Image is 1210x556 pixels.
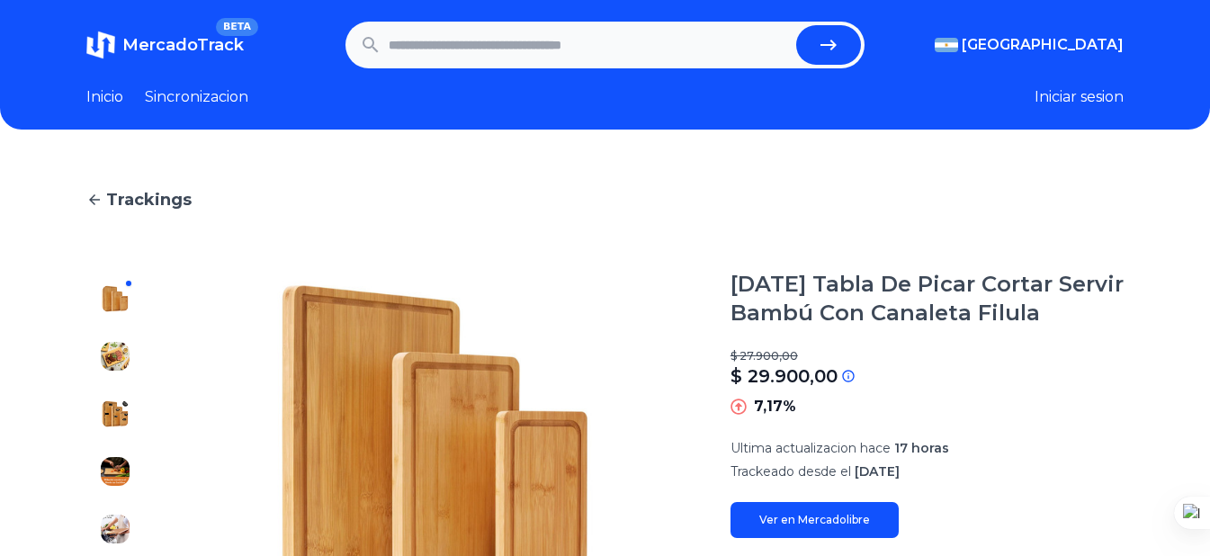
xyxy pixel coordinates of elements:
img: MercadoTrack [86,31,115,59]
span: [DATE] [855,463,900,480]
a: MercadoTrackBETA [86,31,244,59]
img: Set 3 Tabla De Picar Cortar Servir Bambú Con Canaleta Filula [101,399,130,428]
p: $ 27.900,00 [730,349,1124,363]
a: Trackings [86,187,1124,212]
span: BETA [216,18,258,36]
h1: [DATE] Tabla De Picar Cortar Servir Bambú Con Canaleta Filula [730,270,1124,327]
img: Set 3 Tabla De Picar Cortar Servir Bambú Con Canaleta Filula [101,515,130,543]
span: Trackings [106,187,192,212]
span: [GEOGRAPHIC_DATA] [962,34,1124,56]
span: MercadoTrack [122,35,244,55]
img: Set 3 Tabla De Picar Cortar Servir Bambú Con Canaleta Filula [101,457,130,486]
button: [GEOGRAPHIC_DATA] [935,34,1124,56]
a: Ver en Mercadolibre [730,502,899,538]
span: 17 horas [894,440,949,456]
img: Argentina [935,38,958,52]
p: $ 29.900,00 [730,363,838,389]
a: Sincronizacion [145,86,248,108]
a: Inicio [86,86,123,108]
p: 7,17% [754,396,796,417]
img: Set 3 Tabla De Picar Cortar Servir Bambú Con Canaleta Filula [101,284,130,313]
img: Set 3 Tabla De Picar Cortar Servir Bambú Con Canaleta Filula [101,342,130,371]
span: Ultima actualizacion hace [730,440,891,456]
button: Iniciar sesion [1035,86,1124,108]
span: Trackeado desde el [730,463,851,480]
